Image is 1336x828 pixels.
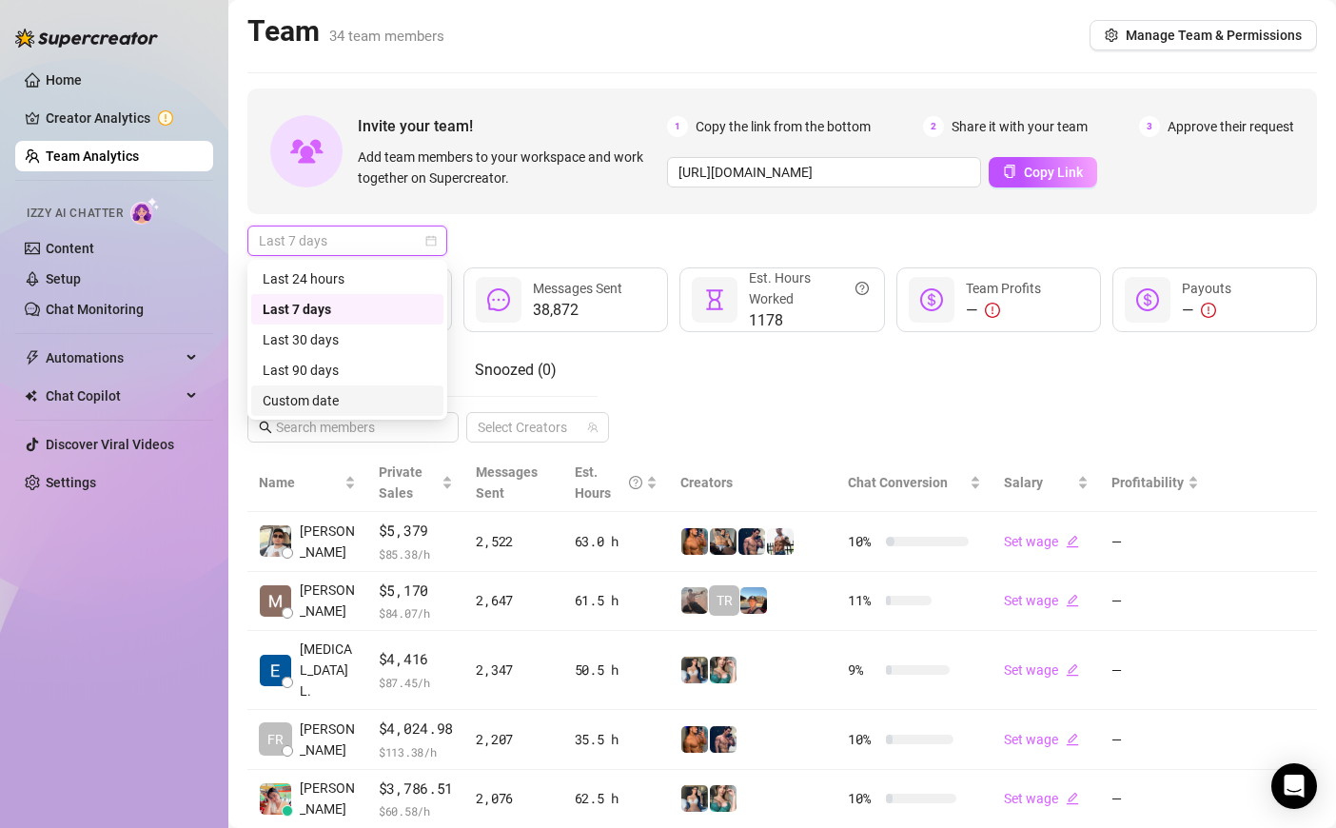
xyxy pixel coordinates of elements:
div: 35.5 h [575,729,658,750]
span: 1178 [749,309,868,332]
input: Search members [276,417,432,438]
span: edit [1066,535,1079,548]
span: Invite your team! [358,114,667,138]
span: 1 [667,116,688,137]
h2: Team [247,13,444,49]
span: edit [1066,733,1079,746]
span: Share it with your team [952,116,1088,137]
span: Messages Sent [533,281,622,296]
span: Chat Copilot [46,381,181,411]
div: Last 30 days [251,325,443,355]
a: Set wageedit [1004,791,1079,806]
img: Zaddy [710,657,737,683]
span: team [587,422,599,433]
span: dollar-circle [1136,288,1159,311]
span: Name [259,472,341,493]
span: Chat Conversion [848,475,948,490]
div: 2,347 [476,660,551,680]
div: 2,076 [476,788,551,809]
div: 2,207 [476,729,551,750]
span: 3 [1139,116,1160,137]
span: $5,170 [379,580,454,602]
span: hourglass [703,288,726,311]
img: Rick Gino Tarce… [260,525,291,557]
span: 11 % [848,590,878,611]
span: Last 7 days [259,227,436,255]
span: 10 % [848,788,878,809]
img: Chat Copilot [25,389,37,403]
img: logo-BBDzfeDw.svg [15,29,158,48]
img: Exon Locsin [260,655,291,686]
img: Axel [710,726,737,753]
div: Last 24 hours [251,264,443,294]
div: Custom date [263,390,432,411]
img: JG [681,528,708,555]
button: Copy Link [989,157,1097,187]
td: — [1100,710,1210,770]
span: 10 % [848,729,878,750]
span: dollar-circle [920,288,943,311]
a: Set wageedit [1004,534,1079,549]
span: Approve their request [1168,116,1294,137]
div: 63.0 h [575,531,658,552]
img: Mariane Subia [260,585,291,617]
span: Messages Sent [476,464,538,501]
span: 9 % [848,660,878,680]
span: setting [1105,29,1118,42]
a: Settings [46,475,96,490]
span: Payouts [1182,281,1231,296]
span: thunderbolt [25,350,40,365]
span: Profitability [1111,475,1184,490]
span: edit [1066,792,1079,805]
span: 38,872 [533,299,622,322]
span: exclamation-circle [1201,303,1216,318]
img: Katy [681,785,708,812]
div: 61.5 h [575,590,658,611]
span: copy [1003,165,1016,178]
span: $5,379 [379,520,454,542]
img: Zaddy [710,785,737,812]
div: Last 90 days [263,360,432,381]
a: Home [46,72,82,88]
td: — [1100,572,1210,632]
span: $ 85.38 /h [379,544,454,563]
a: Team Analytics [46,148,139,164]
span: Izzy AI Chatter [27,205,123,223]
div: Last 7 days [251,294,443,325]
span: $ 87.45 /h [379,673,454,692]
span: [PERSON_NAME] [300,521,356,562]
a: Creator Analytics exclamation-circle [46,103,198,133]
button: Manage Team & Permissions [1090,20,1317,50]
span: Manage Team & Permissions [1126,28,1302,43]
img: Axel [738,528,765,555]
img: Zach [740,587,767,614]
span: Private Sales [379,464,422,501]
span: edit [1066,663,1079,677]
span: Team Profits [966,281,1041,296]
span: question-circle [855,267,869,309]
span: [PERSON_NAME] [300,778,356,819]
span: Automations [46,343,181,373]
div: Last 24 hours [263,268,432,289]
span: $4,416 [379,648,454,671]
div: Est. Hours [575,462,643,503]
span: question-circle [629,462,642,503]
span: 2 [923,116,944,137]
img: LC [681,587,708,614]
a: Set wageedit [1004,662,1079,678]
div: 2,647 [476,590,551,611]
a: Discover Viral Videos [46,437,174,452]
span: 34 team members [329,28,444,45]
a: Content [46,241,94,256]
div: — [1182,299,1231,322]
span: search [259,421,272,434]
div: Est. Hours Worked [749,267,868,309]
div: Last 7 days [263,299,432,320]
a: Chat Monitoring [46,302,144,317]
a: Set wageedit [1004,732,1079,747]
span: Snoozed ( 0 ) [475,361,557,379]
span: Copy the link from the bottom [696,116,871,137]
div: Last 30 days [263,329,432,350]
div: 50.5 h [575,660,658,680]
span: 10 % [848,531,878,552]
